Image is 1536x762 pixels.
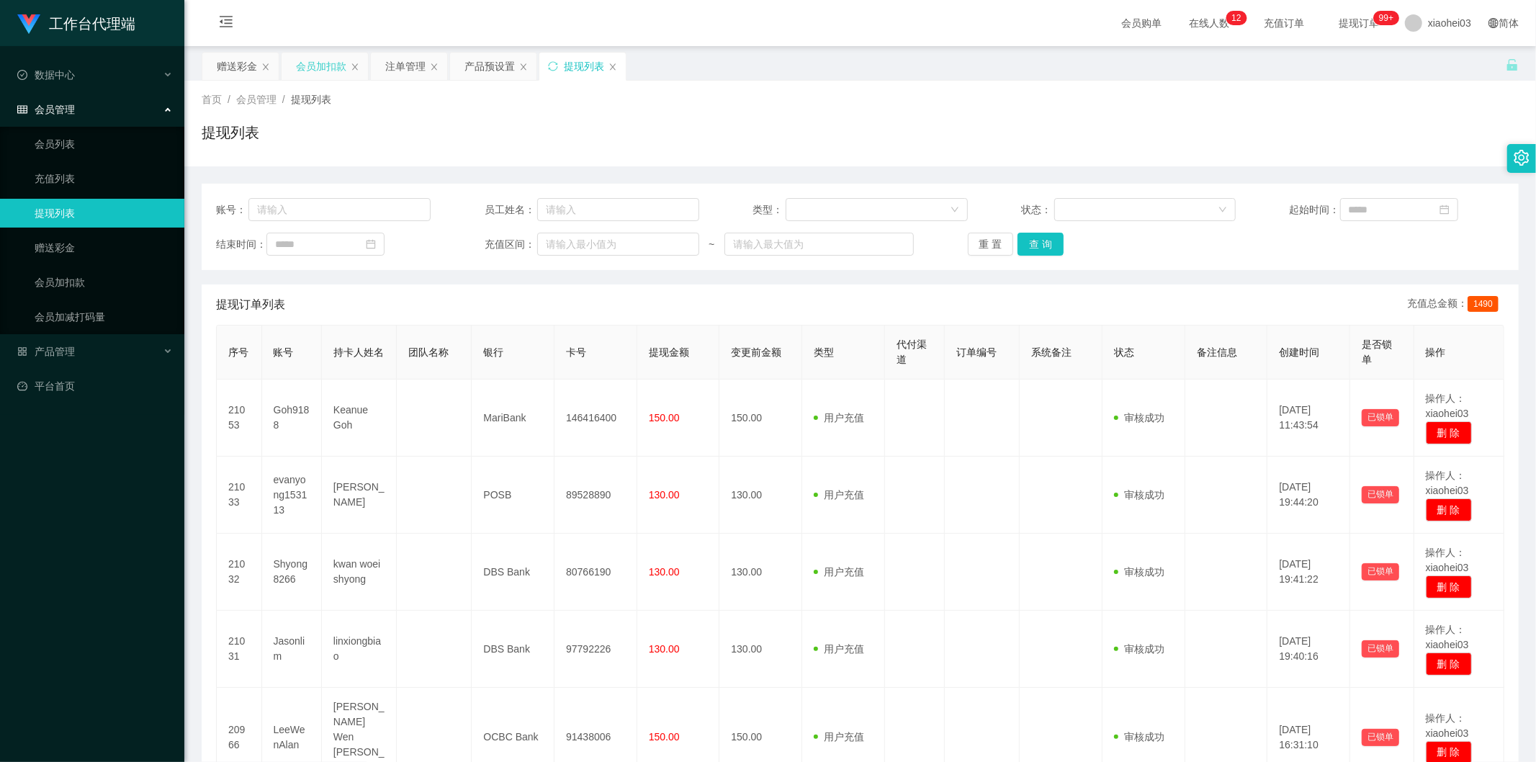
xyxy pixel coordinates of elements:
[1362,486,1399,503] button: 已锁单
[719,534,802,611] td: 130.00
[430,63,439,71] i: 图标: close
[261,63,270,71] i: 图标: close
[17,17,135,29] a: 工作台代理端
[1197,346,1237,358] span: 备注信息
[322,457,397,534] td: [PERSON_NAME]
[322,380,397,457] td: Keanue Goh
[554,611,637,688] td: 97792226
[1362,640,1399,658] button: 已锁单
[649,489,680,501] span: 130.00
[548,61,558,71] i: 图标: sync
[216,296,285,313] span: 提现订单列表
[333,346,384,358] span: 持卡人姓名
[1267,457,1350,534] td: [DATE] 19:44:20
[262,457,322,534] td: evanyong153113
[17,372,173,400] a: 图标: dashboard平台首页
[537,233,699,256] input: 请输入最小值为
[814,412,864,423] span: 用户充值
[35,233,173,262] a: 赠送彩金
[1426,470,1469,496] span: 操作人：xiaohei03
[35,130,173,158] a: 会员列表
[1426,712,1469,739] span: 操作人：xiaohei03
[217,457,262,534] td: 21033
[1373,11,1399,25] sup: 1105
[1426,498,1472,521] button: 删 除
[554,534,637,611] td: 80766190
[1362,409,1399,426] button: 已锁单
[1426,346,1446,358] span: 操作
[1257,18,1311,28] span: 充值订单
[1231,11,1236,25] p: 1
[385,53,426,80] div: 注单管理
[216,202,248,218] span: 账号：
[262,534,322,611] td: Shyong8266
[814,566,864,578] span: 用户充值
[472,611,554,688] td: DBS Bank
[1514,150,1530,166] i: 图标: setting
[814,346,834,358] span: 类型
[1279,346,1319,358] span: 创建时间
[1426,653,1472,676] button: 删 除
[351,63,359,71] i: 图标: close
[699,237,724,252] span: ~
[1031,346,1072,358] span: 系统备注
[236,94,277,105] span: 会员管理
[472,534,554,611] td: DBS Bank
[35,302,173,331] a: 会员加减打码量
[1267,380,1350,457] td: [DATE] 11:43:54
[322,534,397,611] td: kwan woei shyong
[472,457,554,534] td: POSB
[1114,489,1164,501] span: 审核成功
[1236,11,1241,25] p: 2
[408,346,449,358] span: 团队名称
[649,731,680,743] span: 150.00
[1182,18,1236,28] span: 在线人数
[649,412,680,423] span: 150.00
[464,53,515,80] div: 产品预设置
[649,643,680,655] span: 130.00
[217,611,262,688] td: 21031
[537,198,699,221] input: 请输入
[17,104,75,115] span: 会员管理
[216,237,266,252] span: 结束时间：
[485,202,537,218] span: 员工姓名：
[1114,412,1164,423] span: 审核成功
[291,94,331,105] span: 提现列表
[217,53,257,80] div: 赠送彩金
[228,94,230,105] span: /
[724,233,914,256] input: 请输入最大值为
[1407,296,1504,313] div: 充值总金额：
[1362,729,1399,746] button: 已锁单
[17,69,75,81] span: 数据中心
[1426,624,1469,650] span: 操作人：xiaohei03
[1362,563,1399,581] button: 已锁单
[566,346,586,358] span: 卡号
[1488,18,1499,28] i: 图标: global
[814,731,864,743] span: 用户充值
[262,380,322,457] td: Goh9188
[1267,611,1350,688] td: [DATE] 19:40:16
[1114,731,1164,743] span: 审核成功
[296,53,346,80] div: 会员加扣款
[1362,339,1392,365] span: 是否锁单
[1426,547,1469,573] span: 操作人：xiaohei03
[1440,205,1450,215] i: 图标: calendar
[608,63,617,71] i: 图标: close
[719,611,802,688] td: 130.00
[1114,566,1164,578] span: 审核成功
[483,346,503,358] span: 银行
[1226,11,1247,25] sup: 12
[519,63,528,71] i: 图标: close
[248,198,431,221] input: 请输入
[1426,421,1472,444] button: 删 除
[1218,205,1227,215] i: 图标: down
[35,199,173,228] a: 提现列表
[17,14,40,35] img: logo.9652507e.png
[17,70,27,80] i: 图标: check-circle-o
[719,457,802,534] td: 130.00
[202,122,259,143] h1: 提现列表
[1114,346,1134,358] span: 状态
[956,346,997,358] span: 订单编号
[274,346,294,358] span: 账号
[35,268,173,297] a: 会员加扣款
